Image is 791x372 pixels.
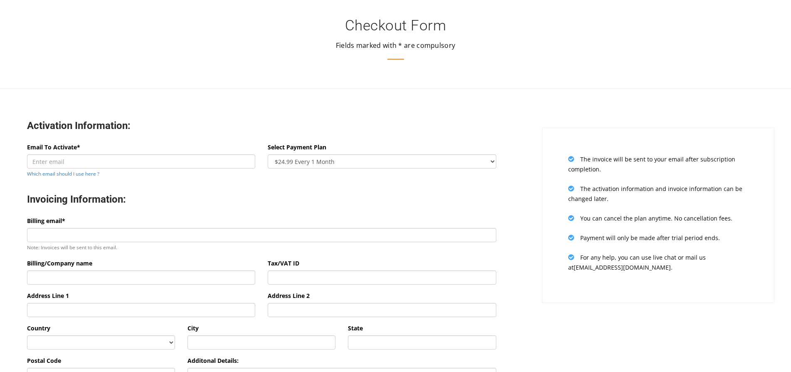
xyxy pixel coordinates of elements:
[27,216,65,226] label: Billing email*
[568,233,748,243] p: Payment will only be made after trial period ends.
[268,291,310,301] label: Address Line 2
[27,323,50,333] label: Country
[187,356,239,366] label: Additonal Details:
[27,244,117,250] small: Note: Invoices will be sent to this email.
[27,142,80,152] label: Email To Activate*
[268,142,326,152] label: Select Payment Plan
[27,356,61,366] label: Postal Code
[27,154,255,169] input: Enter email
[568,154,748,174] p: The invoice will be sent to your email after subscription completion.
[27,258,92,268] label: Billing/Company name
[568,184,748,204] p: The activation information and invoice information can be changed later.
[27,170,99,177] a: Which email should I use here ?
[568,213,748,223] p: You can cancel the plan anytime. No cancellation fees.
[187,323,199,333] label: City
[27,291,69,301] label: Address Line 1
[568,252,748,273] p: For any help, you can use live chat or mail us at [EMAIL_ADDRESS][DOMAIN_NAME] .
[27,119,496,132] h3: Activation Information:
[27,193,496,206] h3: Invoicing Information:
[268,258,299,268] label: Tax/VAT ID
[348,323,363,333] label: State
